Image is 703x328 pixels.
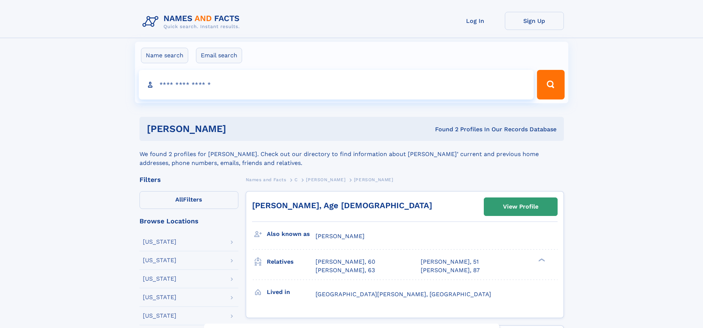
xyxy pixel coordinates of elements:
div: We found 2 profiles for [PERSON_NAME]. Check out our directory to find information about [PERSON_... [139,141,564,168]
h1: [PERSON_NAME] [147,124,331,133]
div: Found 2 Profiles In Our Records Database [331,125,556,133]
a: View Profile [484,198,557,216]
a: C [294,175,298,184]
a: [PERSON_NAME], 63 [316,266,375,274]
span: [PERSON_NAME] [316,233,365,240]
div: [US_STATE] [143,239,176,245]
a: [PERSON_NAME], 60 [316,258,375,266]
div: Filters [139,176,238,183]
a: Names and Facts [246,175,286,184]
div: ❯ [537,258,545,263]
label: Filters [139,191,238,209]
img: Logo Names and Facts [139,12,246,32]
label: Email search [196,48,242,63]
div: [US_STATE] [143,276,176,282]
div: [US_STATE] [143,313,176,319]
a: [PERSON_NAME], 87 [421,266,480,274]
a: [PERSON_NAME], Age [DEMOGRAPHIC_DATA] [252,201,432,210]
h3: Also known as [267,228,316,240]
span: C [294,177,298,182]
span: [PERSON_NAME] [354,177,393,182]
span: [PERSON_NAME] [306,177,345,182]
span: All [175,196,183,203]
label: Name search [141,48,188,63]
a: [PERSON_NAME] [306,175,345,184]
button: Search Button [537,70,564,99]
h3: Lived in [267,286,316,298]
a: Log In [446,12,505,30]
input: search input [139,70,534,99]
div: [US_STATE] [143,294,176,300]
a: Sign Up [505,12,564,30]
div: [US_STATE] [143,257,176,263]
div: View Profile [503,198,538,215]
div: Browse Locations [139,218,238,224]
h3: Relatives [267,256,316,268]
a: [PERSON_NAME], 51 [421,258,479,266]
span: [GEOGRAPHIC_DATA][PERSON_NAME], [GEOGRAPHIC_DATA] [316,291,491,298]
